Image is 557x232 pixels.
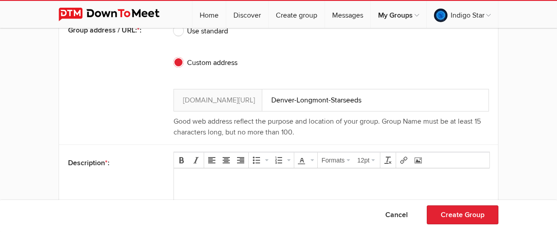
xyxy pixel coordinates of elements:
div: Good web address reflect the purpose and location of your group. Group Name must be at least 15 c... [173,116,489,138]
a: Discover [226,1,268,28]
button: Cancel [371,205,422,224]
span: Custom address [173,57,237,68]
div: Description : [68,152,152,174]
a: Home [192,1,226,28]
div: Insert/edit link [397,153,411,167]
a: Indigo Star [427,1,498,28]
div: Numbered list [272,153,293,167]
div: Bullet list [250,153,271,167]
div: Insert/edit image [411,153,425,167]
div: Group address / URL: : [68,19,152,42]
div: Text color [295,153,316,167]
div: Bold [175,153,188,167]
div: Italic [189,153,203,167]
button: Create Group [427,205,498,224]
div: Align left [205,153,219,167]
a: Messages [325,1,370,28]
span: 12pt [357,156,370,165]
span: Use standard [173,26,228,37]
div: Align center [219,153,233,167]
span: Formats [322,157,345,164]
div: Align right [234,153,247,167]
div: Clear formatting [381,153,395,167]
img: DownToMeet [59,8,173,21]
div: Font Sizes [354,153,379,167]
a: Create group [269,1,324,28]
a: My Groups [371,1,426,28]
